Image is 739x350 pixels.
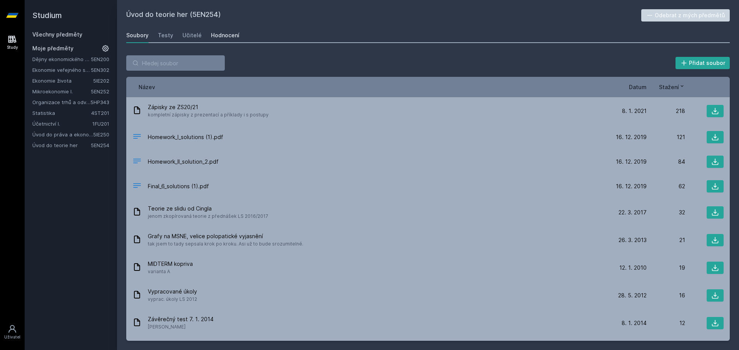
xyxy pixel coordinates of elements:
div: 32 [647,209,685,216]
div: 21 [647,236,685,244]
a: Dějiny ekonomického myšlení [32,55,91,63]
span: 16. 12. 2019 [616,158,647,166]
span: vyprac. úkoly LS 2012 [148,295,197,303]
a: Study [2,31,23,54]
span: Moje předměty [32,45,74,52]
span: Final_6_solutions (1).pdf [148,182,209,190]
span: Zápisky ze ZS20/21 [148,103,269,111]
span: varianta A [148,268,193,275]
div: 84 [647,158,685,166]
a: 1FU201 [92,121,109,127]
div: 218 [647,107,685,115]
span: Homework_I_solutions (1).pdf [148,133,223,141]
a: 4ST201 [91,110,109,116]
span: Stažení [659,83,679,91]
div: 12 [647,319,685,327]
a: Soubory [126,28,149,43]
a: 5HP343 [90,99,109,105]
span: Grafy na MSNE, velice polopatické vyjasnění [148,232,303,240]
h2: Úvod do teorie her (5EN254) [126,9,641,22]
span: 8. 1. 2014 [622,319,647,327]
div: 62 [647,182,685,190]
div: PDF [132,132,142,143]
a: Mikroekonomie I. [32,88,91,95]
a: Ekonomie veřejného sektoru [32,66,91,74]
a: 5EN302 [91,67,109,73]
button: Přidat soubor [675,57,730,69]
span: 28. 5. 2012 [618,292,647,299]
span: 16. 12. 2019 [616,182,647,190]
a: Organizace trhů a odvětví pohledem manažerů [32,98,90,106]
div: 16 [647,292,685,299]
div: PDF [132,181,142,192]
span: Vypracované úkoly [148,288,197,295]
span: 16. 12. 2019 [616,133,647,141]
span: kompletní zápisky z prezentací a příklady i s postupy [148,111,269,119]
a: Úvod do teorie her [32,141,91,149]
span: [PERSON_NAME] [148,323,214,331]
a: Všechny předměty [32,31,82,38]
span: Teorie ze slidu od Cingla [148,205,268,212]
button: Název [139,83,155,91]
span: Závěrečný test 7. 1. 2014 [148,315,214,323]
a: Úvod do práva a ekonomie [32,131,93,138]
span: tak jsem to tady sepsala krok po kroku. Asi už to bude srozumitelné. [148,240,303,248]
button: Odebrat z mých předmětů [641,9,730,22]
a: Testy [158,28,173,43]
span: 26. 3. 2013 [619,236,647,244]
div: Study [7,45,18,50]
a: 5IE250 [93,131,109,138]
span: 22. 3. 2017 [619,209,647,216]
span: MIDTERM kopriva [148,260,193,268]
div: Hodnocení [211,32,239,39]
a: Učitelé [182,28,202,43]
div: Učitelé [182,32,202,39]
button: Datum [629,83,647,91]
button: Stažení [659,83,685,91]
a: 5EN200 [91,56,109,62]
a: Statistika [32,109,91,117]
a: Hodnocení [211,28,239,43]
a: Uživatel [2,320,23,344]
span: 8. 1. 2021 [622,107,647,115]
div: 19 [647,264,685,272]
a: 5IE202 [93,78,109,84]
div: Uživatel [4,334,20,340]
span: jenom zkopírovaná teorie z přednášek LS 2016/2017 [148,212,268,220]
div: Testy [158,32,173,39]
span: Homework_II_solution_2.pdf [148,158,219,166]
input: Hledej soubor [126,55,225,71]
div: Soubory [126,32,149,39]
div: PDF [132,156,142,168]
a: 5EN254 [91,142,109,148]
span: 12. 1. 2010 [619,264,647,272]
a: 5EN252 [91,88,109,95]
div: 121 [647,133,685,141]
a: Účetnictví I. [32,120,92,128]
a: Ekonomie života [32,77,93,85]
